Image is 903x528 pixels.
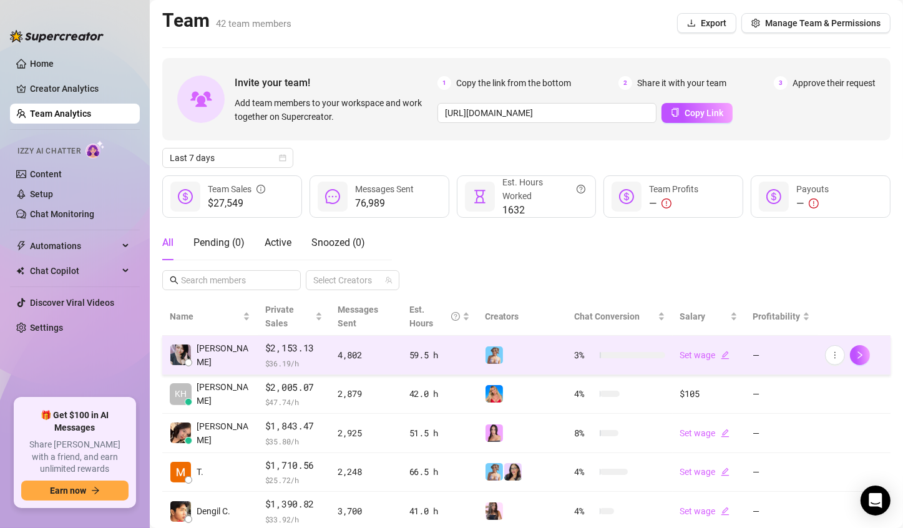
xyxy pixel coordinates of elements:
[409,387,470,401] div: 42.0 h
[170,310,240,323] span: Name
[197,465,203,479] span: T.
[680,311,706,321] span: Salary
[265,474,323,486] span: $ 25.72 /h
[170,423,191,443] img: Joyce Valerio
[680,467,730,477] a: Set wageedit
[265,497,323,512] span: $1,390.82
[338,504,394,518] div: 3,700
[338,426,394,440] div: 2,925
[409,426,470,440] div: 51.5 h
[409,303,460,330] div: Est. Hours
[745,414,818,453] td: —
[265,357,323,369] span: $ 36.19 /h
[745,336,818,375] td: —
[178,189,193,204] span: dollar-circle
[861,486,891,516] div: Open Intercom Messenger
[504,463,522,481] img: Sami
[279,154,286,162] span: calendar
[809,198,819,208] span: exclamation-circle
[30,169,62,179] a: Content
[162,9,291,32] h2: Team
[265,396,323,408] span: $ 47.74 /h
[30,209,94,219] a: Chat Monitoring
[311,237,365,248] span: Snoozed ( 0 )
[409,504,470,518] div: 41.0 h
[774,76,788,90] span: 3
[385,276,393,284] span: team
[30,298,114,308] a: Discover Viral Videos
[170,462,191,482] img: Trixia Sy
[265,419,323,434] span: $1,843.47
[486,502,503,520] img: Isla
[170,276,178,285] span: search
[745,375,818,414] td: —
[649,184,698,194] span: Team Profits
[409,465,470,479] div: 66.5 h
[575,504,595,518] span: 4 %
[618,76,632,90] span: 2
[680,506,730,516] a: Set wageedit
[21,439,129,476] span: Share [PERSON_NAME] with a friend, and earn unlimited rewards
[170,149,286,167] span: Last 7 days
[175,387,187,401] span: KH
[208,196,265,211] span: $27,549
[619,189,634,204] span: dollar-circle
[687,19,696,27] span: download
[661,103,733,123] button: Copy Link
[181,273,283,287] input: Search members
[265,435,323,447] span: $ 35.80 /h
[437,76,451,90] span: 1
[575,311,640,321] span: Chat Conversion
[338,348,394,362] div: 4,802
[91,486,100,495] span: arrow-right
[30,189,53,199] a: Setup
[680,350,730,360] a: Set wageedit
[265,341,323,356] span: $2,153.13
[502,175,586,203] div: Est. Hours Worked
[575,387,595,401] span: 4 %
[265,380,323,395] span: $2,005.07
[680,428,730,438] a: Set wageedit
[16,241,26,251] span: thunderbolt
[30,236,119,256] span: Automations
[477,298,567,336] th: Creators
[649,196,698,211] div: —
[745,453,818,492] td: —
[721,429,730,438] span: edit
[472,189,487,204] span: hourglass
[193,235,245,250] div: Pending ( 0 )
[16,266,24,275] img: Chat Copilot
[235,75,437,90] span: Invite your team!
[30,109,91,119] a: Team Analytics
[338,387,394,401] div: 2,879
[17,145,81,157] span: Izzy AI Chatter
[680,387,738,401] div: $105
[486,385,503,403] img: Ashley
[486,463,503,481] img: Vanessa
[162,298,258,336] th: Name
[30,79,130,99] a: Creator Analytics
[50,486,86,496] span: Earn now
[793,76,876,90] span: Approve their request
[661,198,671,208] span: exclamation-circle
[765,18,881,28] span: Manage Team & Permissions
[796,184,829,194] span: Payouts
[338,465,394,479] div: 2,248
[671,108,680,117] span: copy
[751,19,760,27] span: setting
[409,348,470,362] div: 59.5 h
[256,182,265,196] span: info-circle
[265,305,294,328] span: Private Sales
[796,196,829,211] div: —
[21,409,129,434] span: 🎁 Get $100 in AI Messages
[486,424,503,442] img: Rynn
[197,341,250,369] span: [PERSON_NAME]
[685,108,723,118] span: Copy Link
[721,467,730,476] span: edit
[265,237,291,248] span: Active
[355,184,414,194] span: Messages Sent
[575,465,595,479] span: 4 %
[30,59,54,69] a: Home
[677,13,736,33] button: Export
[575,426,595,440] span: 8 %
